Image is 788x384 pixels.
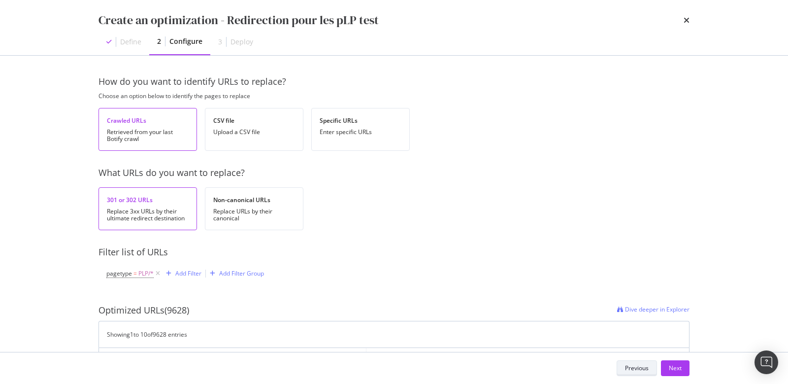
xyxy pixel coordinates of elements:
[669,364,682,372] div: Next
[206,268,264,279] button: Add Filter Group
[169,36,202,46] div: Configure
[684,12,689,29] div: times
[625,364,649,372] div: Previous
[98,92,689,100] div: Choose an option below to identify the pages to replace
[219,269,264,278] div: Add Filter Group
[98,246,689,259] div: Filter list of URLs
[107,196,189,204] div: 301 or 302 URLs
[213,116,295,125] div: CSV file
[99,348,366,373] th: Source URL
[120,37,141,47] div: Define
[162,268,201,279] button: Add Filter
[755,350,778,374] div: Open Intercom Messenger
[366,348,689,373] th: Ultimate Redirect Destination
[230,37,253,47] div: Deploy
[107,129,189,142] div: Retrieved from your last Botify crawl
[98,12,379,29] div: Create an optimization - Redirection pour les pLP test
[617,304,689,317] a: Dive deeper in Explorer
[218,37,222,47] div: 3
[213,208,295,222] div: Replace URLs by their canonical
[157,36,161,46] div: 2
[617,360,657,376] button: Previous
[320,116,401,125] div: Specific URLs
[138,267,154,280] span: PLP/*
[213,129,295,136] div: Upload a CSV file
[98,304,189,317] div: Optimized URLs (9628)
[106,269,132,278] span: pagetype
[107,330,187,339] div: Showing 1 to 10 of 9628 entries
[107,208,189,222] div: Replace 3xx URLs by their ultimate redirect destination
[213,196,295,204] div: Non-canonical URLs
[107,116,189,125] div: Crawled URLs
[320,129,401,136] div: Enter specific URLs
[175,269,201,278] div: Add Filter
[98,167,689,179] div: What URLs do you want to replace?
[625,305,689,314] span: Dive deeper in Explorer
[661,360,689,376] button: Next
[98,75,689,88] div: How do you want to identify URLs to replace?
[133,269,137,278] span: =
